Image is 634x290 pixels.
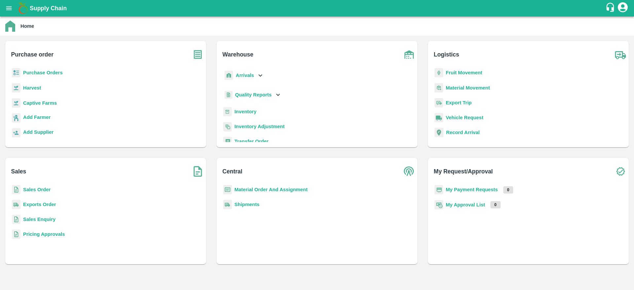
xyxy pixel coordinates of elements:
[30,4,605,13] a: Supply Chain
[23,202,56,207] a: Exports Order
[11,167,26,176] b: Sales
[17,2,30,15] img: logo
[223,88,282,102] div: Quality Reports
[12,113,20,123] img: farmer
[12,185,20,195] img: sales
[223,107,232,117] img: whInventory
[435,98,443,108] img: delivery
[503,186,513,194] p: 0
[446,202,485,207] a: My Approval List
[234,202,260,207] a: Shipments
[223,200,232,209] img: shipments
[11,50,53,59] b: Purchase order
[23,70,63,75] a: Purchase Orders
[435,68,443,78] img: fruit
[446,115,483,120] a: Vehicle Request
[434,167,493,176] b: My Request/Approval
[223,50,254,59] b: Warehouse
[236,73,254,78] b: Arrivals
[12,128,20,138] img: supplier
[190,163,206,180] img: soSales
[401,163,417,180] img: central
[30,5,67,12] b: Supply Chain
[234,109,257,114] a: Inventory
[23,217,55,222] a: Sales Enquiry
[23,115,51,120] b: Add Farmer
[401,46,417,63] img: warehouse
[12,200,20,209] img: shipments
[435,83,443,93] img: material
[446,70,482,75] a: Fruit Movement
[225,91,232,99] img: qualityReport
[12,230,20,239] img: sales
[20,23,34,29] b: Home
[223,68,264,83] div: Arrivals
[23,85,41,91] a: Harvest
[446,187,498,192] a: My Payment Requests
[446,130,480,135] a: Record Arrival
[225,71,233,80] img: whArrival
[435,113,443,123] img: vehicle
[235,92,272,97] b: Quality Reports
[1,1,17,16] button: open drawer
[446,85,490,91] a: Material Movement
[190,46,206,63] img: purchase
[223,185,232,195] img: centralMaterial
[234,139,268,144] a: Transfer Order
[223,137,232,146] img: whTransfer
[12,98,20,108] img: harvest
[12,215,20,224] img: sales
[23,232,65,237] a: Pricing Approvals
[23,128,53,137] a: Add Supplier
[223,167,242,176] b: Central
[23,100,57,106] a: Captive Farms
[435,128,443,137] img: recordArrival
[435,200,443,210] img: approval
[446,100,472,105] a: Export Trip
[435,185,443,195] img: payment
[23,129,53,135] b: Add Supplier
[12,83,20,93] img: harvest
[612,163,629,180] img: check
[23,114,51,123] a: Add Farmer
[612,46,629,63] img: truck
[5,20,15,32] img: home
[234,124,285,129] a: Inventory Adjustment
[434,50,459,59] b: Logistics
[617,1,629,15] div: account of current user
[223,122,232,131] img: inventory
[605,2,617,14] div: customer-support
[490,201,501,208] p: 0
[12,68,20,78] img: reciept
[234,187,308,192] a: Material Order And Assignment
[23,187,51,192] a: Sales Order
